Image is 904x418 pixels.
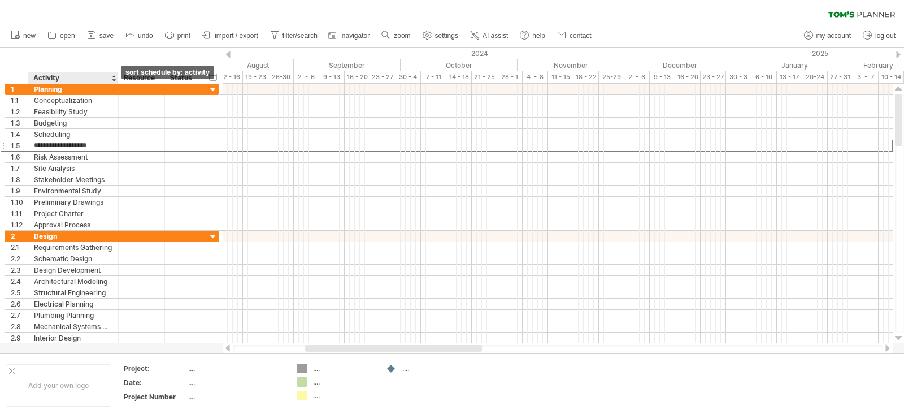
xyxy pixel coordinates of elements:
div: 11 - 15 [548,71,573,83]
div: 30 - 3 [726,71,751,83]
div: December 2024 [624,59,736,71]
span: my account [816,32,851,40]
div: Add your own logo [6,364,111,407]
div: 28 - 1 [497,71,523,83]
div: Date: [124,378,186,387]
div: 12 - 16 [218,71,243,83]
span: import / export [215,32,258,40]
a: open [45,28,79,43]
div: 18 - 22 [573,71,599,83]
div: 1.1 [11,95,28,106]
div: 1.5 [11,140,28,151]
div: 10 - 14 [879,71,904,83]
div: Project Number [124,392,186,402]
div: Architectural Modeling [34,276,112,287]
div: 26-30 [268,71,294,83]
div: Schematic Design [34,253,112,264]
div: Activity [33,72,112,84]
div: Budgeting [34,118,112,128]
div: 27 - 31 [828,71,853,83]
a: log out [860,28,899,43]
div: .... [402,364,464,373]
div: Scheduling [34,129,112,140]
div: October 2024 [401,59,518,71]
div: 20-24 [802,71,828,83]
div: Interior Design [34,333,112,343]
div: Project: [124,364,186,373]
div: 2 [11,231,28,242]
a: settings [420,28,462,43]
a: zoom [379,28,414,43]
div: 2.9 [11,333,28,343]
div: .... [188,378,283,387]
span: save [99,32,114,40]
div: Feasibility Study [34,106,112,117]
div: 9 - 13 [319,71,345,83]
div: 2.2 [11,253,28,264]
div: January 2025 [736,59,853,71]
div: 1 [11,84,28,94]
div: 14 - 18 [446,71,472,83]
div: 1.9 [11,186,28,196]
div: 3 - 7 [853,71,879,83]
div: .... [188,364,283,373]
a: print [162,28,194,43]
div: Risk Assessment [34,152,112,162]
span: print [177,32,190,40]
div: 2 - 6 [624,71,650,83]
a: undo [123,28,157,43]
a: AI assist [467,28,511,43]
div: 2.3 [11,265,28,275]
div: 1.7 [11,163,28,174]
span: contact [570,32,592,40]
div: Mechanical Systems Design [34,321,112,332]
div: 2.7 [11,310,28,321]
a: contact [554,28,595,43]
div: .... [313,377,375,387]
div: September 2024 [294,59,401,71]
div: 25-29 [599,71,624,83]
div: 1.11 [11,208,28,219]
div: 19 - 23 [243,71,268,83]
div: 1.2 [11,106,28,117]
div: 21 - 25 [472,71,497,83]
div: 2.1 [11,242,28,253]
div: 9 - 13 [650,71,675,83]
div: 1.10 [11,197,28,208]
div: Approval Process [34,219,112,230]
span: filter/search [282,32,318,40]
div: 30 - 4 [395,71,421,83]
div: .... [313,364,375,373]
div: 16 - 20 [345,71,370,83]
div: Planning [34,84,112,94]
div: Site Analysis [34,163,112,174]
div: 2.4 [11,276,28,287]
div: November 2024 [518,59,624,71]
div: 1.4 [11,129,28,140]
a: navigator [327,28,373,43]
div: Design Development [34,265,112,275]
div: .... [188,392,283,402]
div: 2 - 6 [294,71,319,83]
div: 6 - 10 [751,71,777,83]
div: 2.8 [11,321,28,332]
div: Design [34,231,112,242]
span: undo [138,32,153,40]
span: help [532,32,545,40]
a: new [8,28,39,43]
span: log out [875,32,896,40]
a: import / export [199,28,262,43]
div: 1.12 [11,219,28,230]
div: .... [313,391,375,400]
div: Stakeholder Meetings [34,174,112,185]
div: Preliminary Drawings [34,197,112,208]
span: AI assist [483,32,508,40]
div: 13 - 17 [777,71,802,83]
div: 23 - 27 [370,71,395,83]
div: 2.5 [11,287,28,298]
div: Plumbing Planning [34,310,112,321]
div: 7 - 11 [421,71,446,83]
a: my account [801,28,854,43]
div: 16 - 20 [675,71,701,83]
div: 2.6 [11,299,28,309]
